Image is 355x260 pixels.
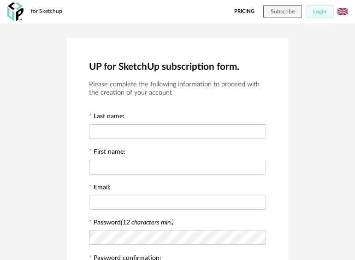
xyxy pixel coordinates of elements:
[89,80,266,97] h3: Please complete the following information to proceed with the creation of your account
[89,184,111,193] label: Email:
[89,113,124,121] label: Last name:
[337,6,348,17] img: us
[7,2,24,21] img: OXP
[234,5,254,18] a: Pricing
[94,219,174,226] label: Password
[313,9,326,14] span: Login
[121,219,174,226] i: (12 characters min.)
[263,5,302,18] button: Subscribe
[89,149,125,157] label: First name:
[306,5,334,18] button: Login
[271,9,295,14] span: Subscribe
[31,8,62,15] div: for Sketchup
[89,60,266,73] h2: UP for SketchUp subscription form.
